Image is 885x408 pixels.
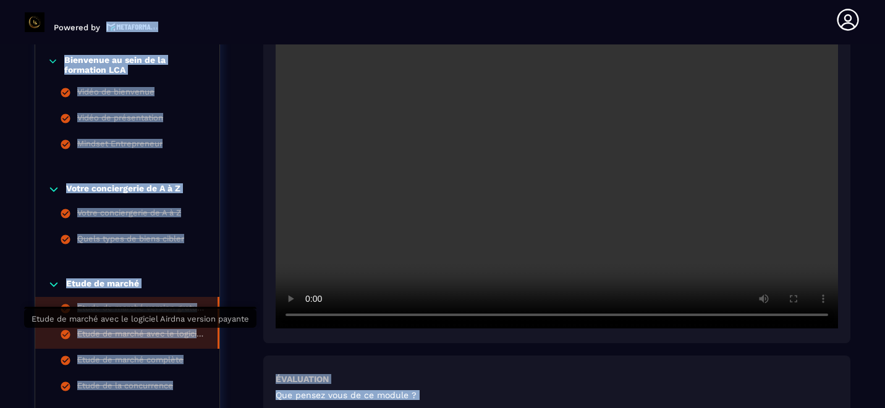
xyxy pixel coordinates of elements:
div: Etude de marché avec le logiciel Airdna version payante [77,329,205,343]
div: Vidéo de présentation [77,113,163,127]
div: Etude de marché complète [77,355,184,368]
p: Powered by [54,23,100,32]
p: Etude de marché [66,278,139,291]
h6: Évaluation [276,374,329,384]
div: Votre conciergerie de A à Z [77,208,181,222]
div: Vidéo de bienvenue [77,87,155,101]
p: Bienvenue au sein de la formation LCA [64,55,207,75]
h5: Que pensez vous de ce module ? [276,390,417,400]
div: Quels types de biens cibler [77,234,184,248]
span: Etude de marché avec le logiciel Airdna version payante [32,314,249,323]
img: logo-branding [25,12,44,32]
div: Etude de marché version gratuite [77,303,205,317]
img: logo [106,22,158,32]
div: Etude de la concurrence [77,381,173,394]
div: Mindset Entrepreneur [77,139,163,152]
p: Votre conciergerie de A à Z [66,183,180,196]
